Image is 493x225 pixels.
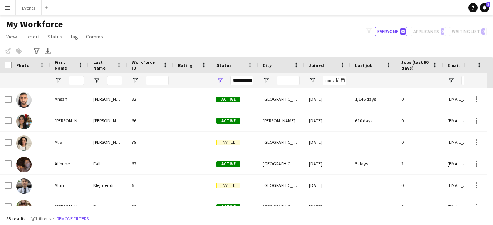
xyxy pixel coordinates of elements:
div: Alia [50,132,89,153]
a: View [3,32,20,42]
div: 38 [127,196,173,217]
div: [PERSON_NAME] [258,110,304,131]
div: [PERSON_NAME] [50,110,89,131]
span: View [6,33,17,40]
div: 0 [397,110,443,131]
input: First Name Filter Input [69,76,84,85]
button: Open Filter Menu [263,77,270,84]
span: Jobs (last 90 days) [401,59,429,71]
app-action-btn: Export XLSX [43,47,52,56]
span: 88 [400,28,406,35]
div: 0 [397,175,443,196]
button: Everyone88 [375,27,407,36]
span: Active [216,97,240,102]
input: Joined Filter Input [323,76,346,85]
div: 2 [397,153,443,174]
button: Open Filter Menu [93,77,100,84]
span: Tag [70,33,78,40]
div: [GEOGRAPHIC_DATA] [258,175,304,196]
span: First Name [55,59,75,71]
span: Joined [309,62,324,68]
button: Open Filter Menu [55,77,62,84]
span: Rating [178,62,193,68]
span: My Workforce [6,18,63,30]
div: 0 [397,196,443,217]
span: Invited [216,140,240,145]
div: [PERSON_NAME] [89,110,127,131]
div: Klejmendi [89,175,127,196]
div: [PERSON_NAME] [89,132,127,153]
div: [DATE] [304,175,350,196]
div: 67 [127,153,173,174]
div: 1,146 days [350,88,397,110]
div: 32 [127,88,173,110]
img: Altin Klejmendi [16,178,32,194]
div: Ahsan [50,88,89,110]
span: Active [216,204,240,210]
input: Workforce ID Filter Input [146,76,169,85]
a: Status [44,32,65,42]
span: Invited [216,183,240,188]
div: [PERSON_NAME] [PERSON_NAME] [50,196,89,217]
span: Active [216,161,240,167]
div: 6 [127,175,173,196]
a: 3 [480,3,489,12]
span: Email [448,62,460,68]
button: Open Filter Menu [132,77,139,84]
a: Export [22,32,43,42]
span: Status [47,33,62,40]
div: 5 days [350,153,397,174]
div: Alioune [50,153,89,174]
div: Altin [50,175,89,196]
app-action-btn: Advanced filters [32,47,41,56]
div: [GEOGRAPHIC_DATA] [258,196,304,217]
div: [GEOGRAPHIC_DATA] [258,153,304,174]
span: Photo [16,62,29,68]
span: Status [216,62,231,68]
span: Comms [86,33,103,40]
input: Last Name Filter Input [107,76,122,85]
img: Ahsan Ejaz [16,92,32,108]
img: Alia Kaser [16,135,32,151]
button: Events [16,0,42,15]
span: 1 filter set [35,216,55,222]
button: Open Filter Menu [216,77,223,84]
img: Alejandra Rodriguez guarin [16,114,32,129]
div: [GEOGRAPHIC_DATA] [258,132,304,153]
div: [PERSON_NAME] [89,88,127,110]
a: Tag [67,32,81,42]
div: [DATE] [304,132,350,153]
div: Fox [89,196,127,217]
div: 0 [397,132,443,153]
button: Open Filter Menu [309,77,316,84]
span: Workforce ID [132,59,159,71]
span: Last job [355,62,372,68]
div: [DATE] [304,110,350,131]
div: 610 days [350,110,397,131]
span: 3 [486,2,490,7]
button: Remove filters [55,215,90,223]
span: Last Name [93,59,113,71]
button: Open Filter Menu [448,77,454,84]
div: [GEOGRAPHIC_DATA] [258,88,304,110]
div: [DATE] [304,196,350,217]
div: 79 [127,132,173,153]
input: City Filter Input [277,76,300,85]
span: Export [25,33,40,40]
span: City [263,62,272,68]
img: Amy Louise Fox [16,200,32,215]
div: [DATE] [304,153,350,174]
div: 0 [397,88,443,110]
a: Comms [83,32,106,42]
div: [DATE] [304,88,350,110]
div: Fall [89,153,127,174]
div: 66 [127,110,173,131]
span: Active [216,118,240,124]
img: Alioune Fall [16,157,32,172]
